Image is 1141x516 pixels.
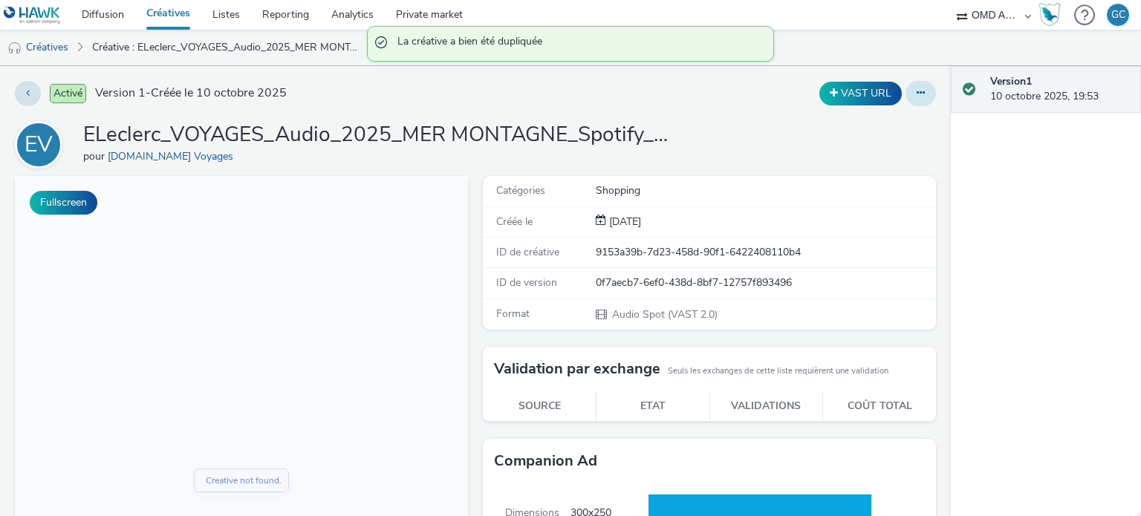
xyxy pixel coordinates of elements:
[83,149,108,163] span: pour
[709,391,823,422] th: Validations
[15,137,68,151] a: EV
[496,245,559,259] span: ID de créative
[85,30,370,65] a: Créative : ELeclerc_VOYAGES_Audio_2025_MER MONTAGNE_Spotify_Banner (copy)
[819,82,902,105] button: VAST URL
[50,84,86,103] span: Activé
[191,298,267,312] div: Creative not found.
[823,391,937,422] th: Coût total
[496,275,557,290] span: ID de version
[816,82,906,105] div: Dupliquer la créative en un VAST URL
[95,85,287,102] span: Version 1 - Créée le 10 octobre 2025
[496,307,530,321] span: Format
[496,215,533,229] span: Créée le
[1111,4,1125,26] div: GC
[25,124,53,166] div: EV
[668,365,888,377] small: Seuls les exchanges de cette liste requièrent une validation
[397,34,758,53] span: La créative a bien été dupliquée
[606,215,641,229] span: [DATE]
[494,450,597,472] h3: Companion Ad
[606,215,641,229] div: Création 10 octobre 2025, 19:53
[496,183,545,197] span: Catégories
[483,391,596,422] th: Source
[611,307,718,321] span: Audio Spot (VAST 2.0)
[1038,3,1061,27] img: Hawk Academy
[1038,3,1067,27] a: Hawk Academy
[30,191,97,215] button: Fullscreen
[83,121,677,149] h1: ELeclerc_VOYAGES_Audio_2025_MER MONTAGNE_Spotify_Banner (copy)
[494,358,660,380] h3: Validation par exchange
[596,183,934,198] div: Shopping
[990,74,1032,88] strong: Version 1
[4,6,61,25] img: undefined Logo
[108,149,239,163] a: [DOMAIN_NAME] Voyages
[596,391,710,422] th: Etat
[7,41,22,56] img: audio
[990,74,1129,105] div: 10 octobre 2025, 19:53
[596,245,934,260] div: 9153a39b-7d23-458d-90f1-6422408110b4
[596,275,934,290] div: 0f7aecb7-6ef0-438d-8bf7-12757f893496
